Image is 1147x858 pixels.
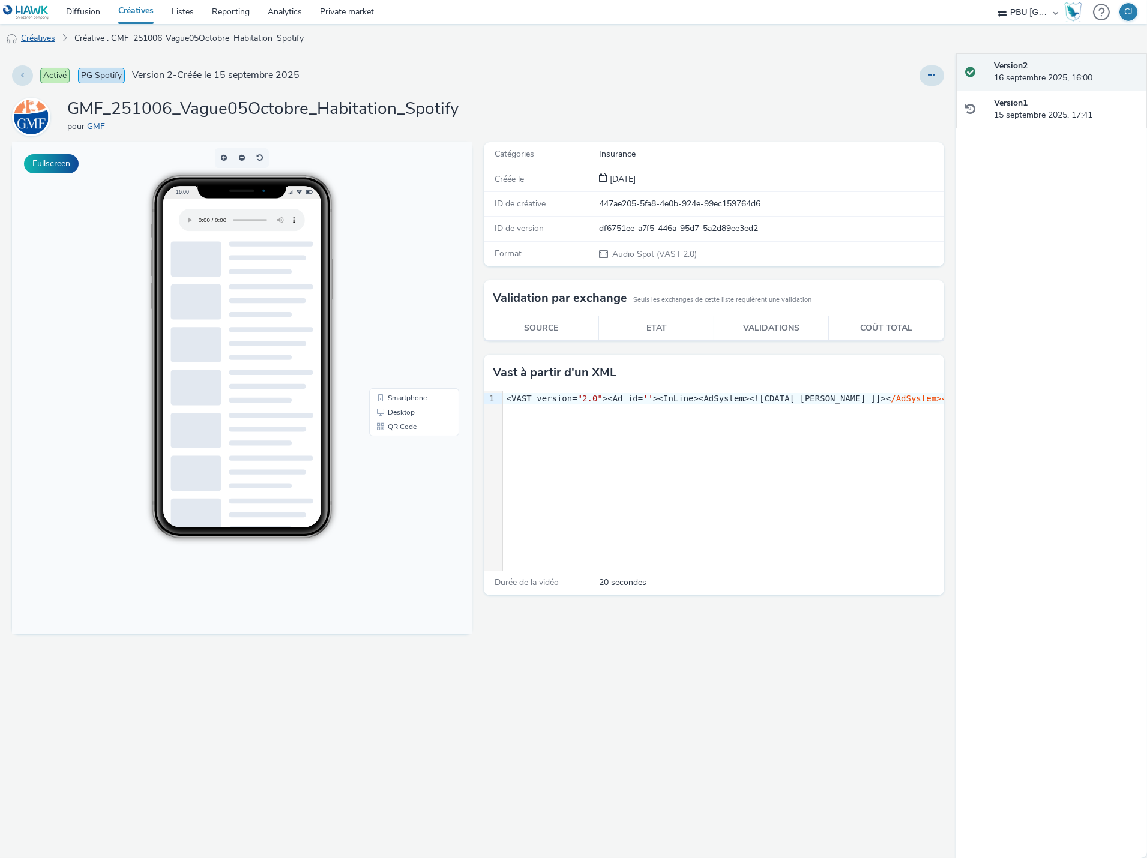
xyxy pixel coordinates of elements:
th: Coût total [829,316,944,341]
li: Smartphone [360,248,445,263]
li: QR Code [360,277,445,292]
div: 1 [484,393,496,405]
span: /AdSystem><AdTitle><![CDATA[ Test_Hawk ]]></ [891,394,1113,403]
th: Etat [599,316,714,341]
small: Seuls les exchanges de cette liste requièrent une validation [633,295,811,305]
span: "2.0" [577,394,603,403]
div: 15 septembre 2025, 17:41 [994,97,1137,122]
span: ID de créative [495,198,546,209]
span: Catégories [495,148,534,160]
li: Desktop [360,263,445,277]
img: audio [6,33,18,45]
a: GMF [12,111,55,122]
span: Smartphone [376,252,415,259]
span: 20 secondes [599,577,646,589]
th: Validations [714,316,829,341]
img: GMF [14,100,49,134]
div: 16 septembre 2025, 16:00 [994,60,1137,85]
span: '' [643,394,653,403]
th: Source [484,316,599,341]
a: Créative : GMF_251006_Vague05Octobre_Habitation_Spotify [68,24,310,53]
span: Durée de la vidéo [495,577,559,588]
div: df6751ee-a7f5-446a-95d7-5a2d89ee3ed2 [599,223,943,235]
img: Hawk Academy [1064,2,1082,22]
h1: GMF_251006_Vague05Octobre_Habitation_Spotify [67,98,459,121]
span: 16:00 [164,46,177,53]
div: CJ [1124,3,1133,21]
span: PG Spotify [78,68,125,83]
span: Format [495,248,522,259]
span: pour [67,121,87,132]
div: Création 15 septembre 2025, 17:41 [607,173,636,185]
span: Version 2 - Créée le 15 septembre 2025 [132,68,300,82]
h3: Validation par exchange [493,289,627,307]
button: Fullscreen [24,154,79,173]
span: Créée le [495,173,524,185]
h3: Vast à partir d'un XML [493,364,616,382]
a: GMF [87,121,110,132]
span: ID de version [495,223,544,234]
strong: Version 2 [994,60,1028,71]
span: Desktop [376,266,403,274]
span: Audio Spot (VAST 2.0) [611,248,697,260]
strong: Version 1 [994,97,1028,109]
a: Hawk Academy [1064,2,1087,22]
div: 447ae205-5fa8-4e0b-924e-99ec159764d6 [599,198,943,210]
span: [DATE] [607,173,636,185]
span: Activé [40,68,70,83]
div: Insurance [599,148,943,160]
img: undefined Logo [3,5,49,20]
span: QR Code [376,281,405,288]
